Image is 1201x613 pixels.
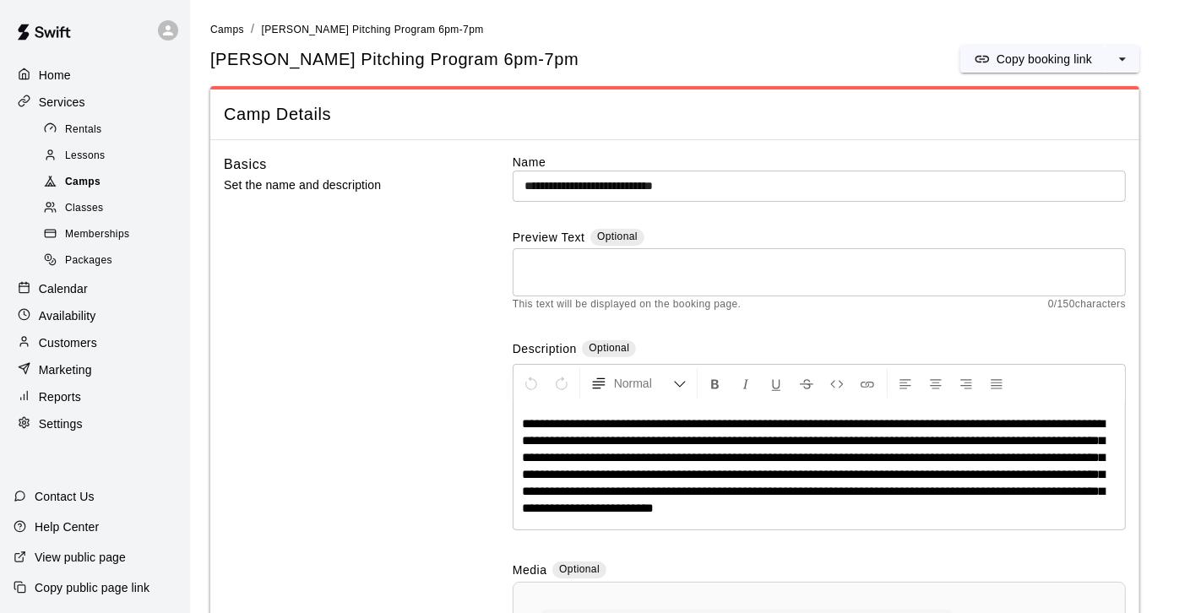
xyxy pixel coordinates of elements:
p: Services [39,94,85,111]
span: Classes [65,200,103,217]
button: Formatting Options [584,368,693,399]
p: View public page [35,549,126,566]
label: Name [513,154,1126,171]
a: Reports [14,384,177,410]
p: Copy public page link [35,579,149,596]
span: Camp Details [224,103,1126,126]
a: Customers [14,330,177,355]
a: Calendar [14,276,177,301]
label: Preview Text [513,229,585,248]
span: This text will be displayed on the booking page. [513,296,742,313]
span: Optional [597,231,638,242]
p: Marketing [39,361,92,378]
a: Settings [14,411,177,437]
p: Home [39,67,71,84]
a: Memberships [41,222,190,248]
h6: Basics [224,154,267,176]
span: Camps [210,24,244,35]
button: Insert Code [823,368,851,399]
div: Rentals [41,118,183,142]
span: [PERSON_NAME] Pitching Program 6pm-7pm [261,24,483,35]
a: Marketing [14,357,177,382]
a: Camps [41,170,190,196]
p: Calendar [39,280,88,297]
div: split button [960,46,1139,73]
li: / [251,20,254,38]
span: Packages [65,252,112,269]
a: Camps [210,22,244,35]
button: Right Align [952,368,981,399]
p: Copy booking link [997,51,1092,68]
span: Lessons [65,148,106,165]
button: Redo [547,368,576,399]
button: Insert Link [853,368,882,399]
p: Help Center [35,518,99,535]
button: Format Bold [701,368,730,399]
p: Availability [39,307,96,324]
div: Lessons [41,144,183,168]
a: Classes [41,196,190,222]
span: Optional [559,563,600,575]
span: Camps [65,174,101,191]
a: Home [14,62,177,88]
button: Left Align [891,368,920,399]
p: Settings [39,415,83,432]
button: Center Align [921,368,950,399]
a: Availability [14,303,177,328]
a: Rentals [41,117,190,143]
nav: breadcrumb [210,20,1181,39]
a: Lessons [41,143,190,169]
span: Rentals [65,122,102,138]
a: Services [14,90,177,115]
p: Contact Us [35,488,95,505]
button: Justify Align [982,368,1011,399]
button: Format Underline [762,368,791,399]
p: Set the name and description [224,175,459,196]
span: Normal [614,375,673,392]
button: Format Strikethrough [792,368,821,399]
span: Memberships [65,226,129,243]
button: select merge strategy [1106,46,1139,73]
button: Format Italics [731,368,760,399]
a: Packages [41,248,190,274]
div: Classes [41,197,183,220]
label: Media [513,561,547,581]
label: Description [513,340,577,360]
p: Customers [39,334,97,351]
button: Copy booking link [960,46,1106,73]
span: Optional [589,342,629,354]
span: 0 / 150 characters [1048,296,1126,313]
div: Packages [41,249,183,273]
button: Undo [517,368,546,399]
div: Memberships [41,223,183,247]
h5: [PERSON_NAME] Pitching Program 6pm-7pm [210,48,579,71]
div: Camps [41,171,183,194]
p: Reports [39,388,81,405]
